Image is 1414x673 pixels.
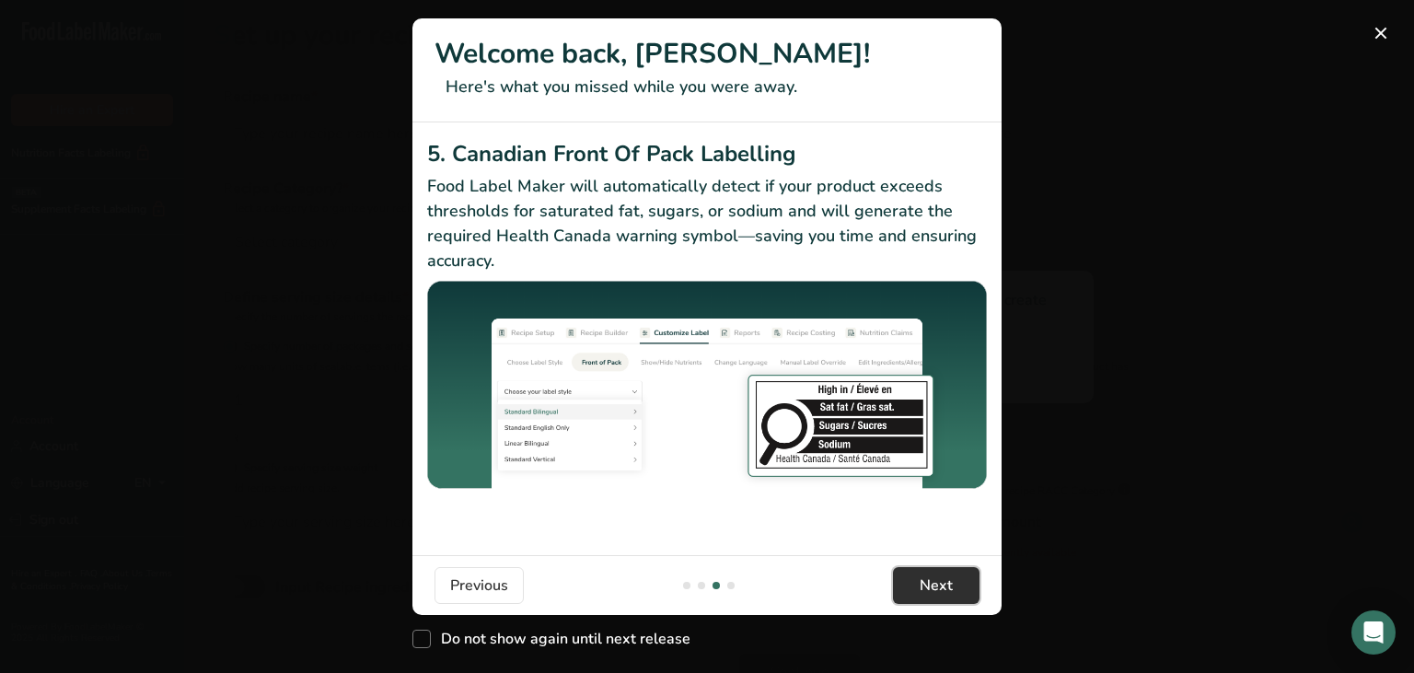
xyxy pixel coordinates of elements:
[893,567,979,604] button: Next
[435,33,979,75] h1: Welcome back, [PERSON_NAME]!
[431,630,690,648] span: Do not show again until next release
[1351,610,1396,655] div: Open Intercom Messenger
[427,281,987,492] img: Canadian Front Of Pack Labelling
[450,574,508,597] span: Previous
[427,174,987,273] p: Food Label Maker will automatically detect if your product exceeds thresholds for saturated fat, ...
[435,75,979,99] p: Here's what you missed while you were away.
[920,574,953,597] span: Next
[427,137,987,170] h2: 5. Canadian Front Of Pack Labelling
[435,567,524,604] button: Previous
